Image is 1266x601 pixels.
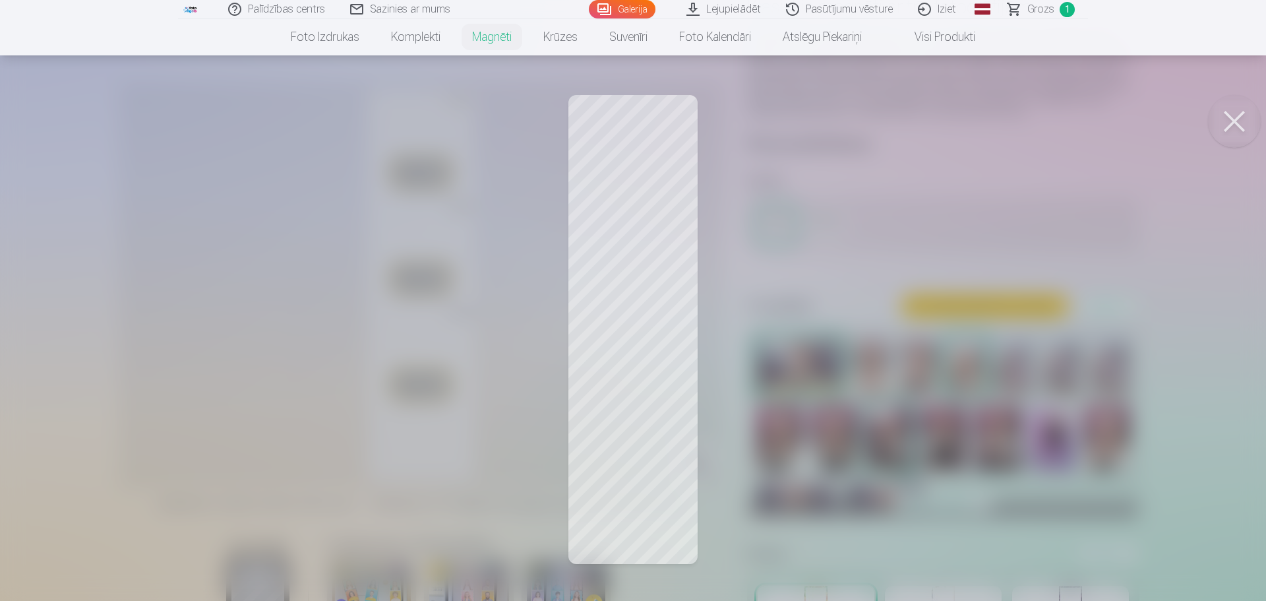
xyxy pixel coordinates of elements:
a: Magnēti [456,18,527,55]
a: Visi produkti [878,18,991,55]
a: Komplekti [375,18,456,55]
span: 1 [1060,2,1075,17]
a: Krūzes [527,18,593,55]
span: Grozs [1027,1,1054,17]
img: /fa1 [183,5,198,13]
a: Atslēgu piekariņi [767,18,878,55]
a: Foto kalendāri [663,18,767,55]
a: Foto izdrukas [275,18,375,55]
a: Suvenīri [593,18,663,55]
